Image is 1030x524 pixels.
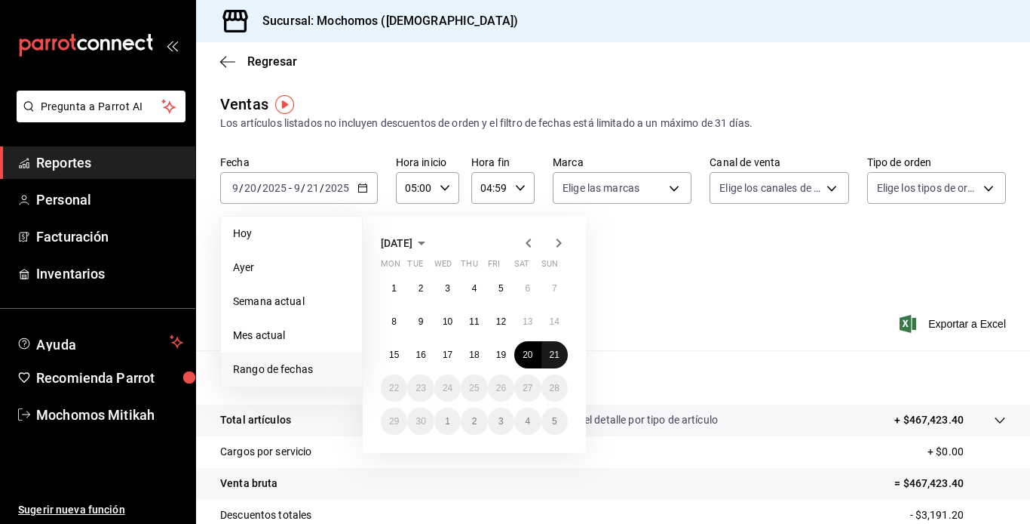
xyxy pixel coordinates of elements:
[434,375,461,402] button: September 24, 2025
[541,259,558,275] abbr: Sunday
[434,259,452,275] abbr: Wednesday
[381,341,407,368] button: September 15, 2025
[523,383,532,393] abbr: September 27, 2025
[220,93,268,116] div: Ventas
[525,283,530,294] abbr: September 6, 2025
[247,54,297,69] span: Regresar
[472,416,477,427] abbr: October 2, 2025
[418,283,424,294] abbr: September 2, 2025
[514,375,541,402] button: September 27, 2025
[498,416,504,427] abbr: October 3, 2025
[220,412,291,428] p: Total artículos
[220,157,378,168] label: Fecha
[233,362,350,378] span: Rango de fechas
[903,315,1006,333] button: Exportar a Excel
[434,275,461,302] button: September 3, 2025
[541,341,568,368] button: September 21, 2025
[407,408,434,435] button: September 30, 2025
[541,375,568,402] button: September 28, 2025
[719,180,820,196] span: Elige los canales de venta
[407,259,422,275] abbr: Tuesday
[461,308,487,335] button: September 11, 2025
[36,153,183,173] span: Reportes
[244,182,257,194] input: --
[867,157,1006,168] label: Tipo de orden
[36,333,164,351] span: Ayuda
[262,182,287,194] input: ----
[407,375,434,402] button: September 23, 2025
[443,350,452,360] abbr: September 17, 2025
[550,316,559,327] abbr: September 14, 2025
[220,54,297,69] button: Regresar
[445,283,450,294] abbr: September 3, 2025
[324,182,350,194] input: ----
[461,341,487,368] button: September 18, 2025
[233,294,350,310] span: Semana actual
[233,226,350,242] span: Hoy
[514,408,541,435] button: October 4, 2025
[36,368,183,388] span: Recomienda Parrot
[391,283,397,294] abbr: September 1, 2025
[381,408,407,435] button: September 29, 2025
[18,502,183,518] span: Sugerir nueva función
[496,316,506,327] abbr: September 12, 2025
[894,476,1006,492] p: = $467,423.40
[381,275,407,302] button: September 1, 2025
[389,383,399,393] abbr: September 22, 2025
[239,182,244,194] span: /
[541,308,568,335] button: September 14, 2025
[381,259,400,275] abbr: Monday
[488,259,500,275] abbr: Friday
[381,234,431,252] button: [DATE]
[523,316,532,327] abbr: September 13, 2025
[320,182,324,194] span: /
[445,416,450,427] abbr: October 1, 2025
[541,408,568,435] button: October 5, 2025
[550,350,559,360] abbr: September 21, 2025
[877,180,978,196] span: Elige los tipos de orden
[488,408,514,435] button: October 3, 2025
[381,375,407,402] button: September 22, 2025
[220,476,277,492] p: Venta bruta
[306,182,320,194] input: --
[488,275,514,302] button: September 5, 2025
[514,308,541,335] button: September 13, 2025
[525,416,530,427] abbr: October 4, 2025
[415,383,425,393] abbr: September 23, 2025
[36,405,183,425] span: Mochomos Mitikah
[469,350,479,360] abbr: September 18, 2025
[488,341,514,368] button: September 19, 2025
[434,408,461,435] button: October 1, 2025
[233,260,350,276] span: Ayer
[443,316,452,327] abbr: September 10, 2025
[301,182,305,194] span: /
[275,95,294,114] img: Tooltip marker
[389,416,399,427] abbr: September 29, 2025
[434,341,461,368] button: September 17, 2025
[250,12,518,30] h3: Sucursal: Mochomos ([DEMOGRAPHIC_DATA])
[552,283,557,294] abbr: September 7, 2025
[471,157,535,168] label: Hora fin
[461,408,487,435] button: October 2, 2025
[541,275,568,302] button: September 7, 2025
[927,444,1006,460] p: + $0.00
[434,308,461,335] button: September 10, 2025
[461,375,487,402] button: September 25, 2025
[894,412,964,428] p: + $467,423.40
[11,109,185,125] a: Pregunta a Parrot AI
[523,350,532,360] abbr: September 20, 2025
[391,316,397,327] abbr: September 8, 2025
[233,328,350,344] span: Mes actual
[381,237,412,249] span: [DATE]
[469,383,479,393] abbr: September 25, 2025
[488,375,514,402] button: September 26, 2025
[381,308,407,335] button: September 8, 2025
[257,182,262,194] span: /
[17,91,185,122] button: Pregunta a Parrot AI
[166,39,178,51] button: open_drawer_menu
[496,383,506,393] abbr: September 26, 2025
[220,116,1006,131] div: Los artículos listados no incluyen descuentos de orden y el filtro de fechas está limitado a un m...
[41,99,162,115] span: Pregunta a Parrot AI
[389,350,399,360] abbr: September 15, 2025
